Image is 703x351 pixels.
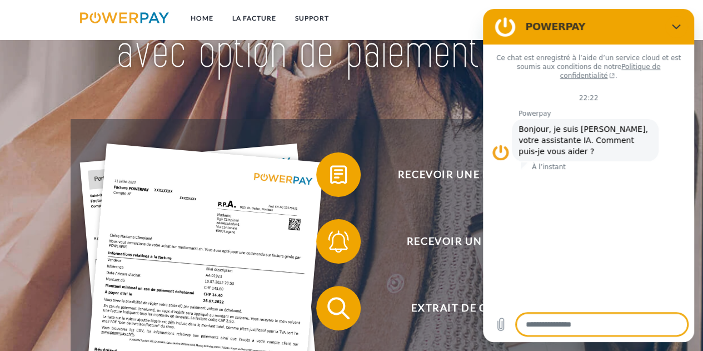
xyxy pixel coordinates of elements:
[285,8,338,28] a: Support
[571,8,601,28] a: CG
[316,219,605,264] button: Recevoir un rappel?
[325,294,352,322] img: qb_search.svg
[325,161,352,189] img: qb_bill.svg
[80,12,169,23] img: logo-powerpay.svg
[222,8,285,28] a: LA FACTURE
[181,8,222,28] a: Home
[483,9,694,342] iframe: Fenêtre de messagerie
[332,286,605,330] span: Extrait de compte
[332,152,605,197] span: Recevoir une facture ?
[316,286,605,330] button: Extrait de compte
[325,228,352,255] img: qb_bell.svg
[316,152,605,197] button: Recevoir une facture ?
[332,219,605,264] span: Recevoir un rappel?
